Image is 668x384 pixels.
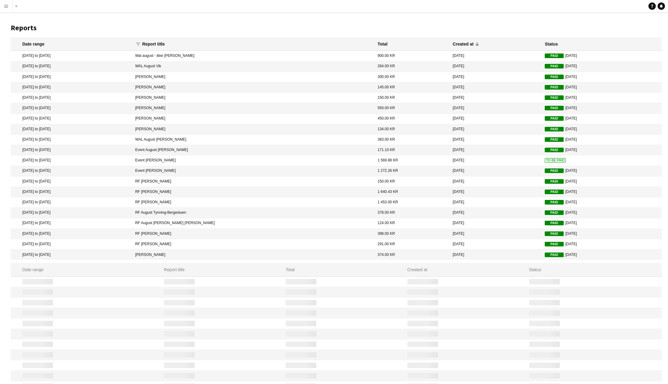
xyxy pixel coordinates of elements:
[375,61,450,72] mat-cell: 264.00 KR
[132,239,375,249] mat-cell: RF [PERSON_NAME]
[375,239,450,249] mat-cell: 291.00 KR
[142,41,170,47] div: Report title
[375,93,450,103] mat-cell: 150.00 KR
[132,197,375,208] mat-cell: RF [PERSON_NAME]
[545,158,566,163] span: To Be Paid
[11,51,132,61] mat-cell: [DATE] to [DATE]
[542,72,662,82] mat-cell: [DATE]
[132,103,375,113] mat-cell: [PERSON_NAME]
[132,208,375,218] mat-cell: RF August Tynning-Bergestuen
[542,135,662,145] mat-cell: [DATE]
[545,221,564,225] span: Paid
[11,187,132,197] mat-cell: [DATE] to [DATE]
[450,176,542,187] mat-cell: [DATE]
[164,267,280,272] div: Report title
[132,114,375,124] mat-cell: [PERSON_NAME]
[545,210,564,215] span: Paid
[11,114,132,124] mat-cell: [DATE] to [DATE]
[450,229,542,239] mat-cell: [DATE]
[132,166,375,176] mat-cell: Event [PERSON_NAME]
[11,218,132,229] mat-cell: [DATE] to [DATE]
[453,41,473,47] div: Created at
[542,176,662,187] mat-cell: [DATE]
[450,197,542,208] mat-cell: [DATE]
[542,93,662,103] mat-cell: [DATE]
[545,253,564,257] span: Paid
[450,208,542,218] mat-cell: [DATE]
[542,229,662,239] mat-cell: [DATE]
[132,187,375,197] mat-cell: RF [PERSON_NAME]
[11,82,132,93] mat-cell: [DATE] to [DATE]
[545,148,564,152] span: Paid
[450,145,542,155] mat-cell: [DATE]
[132,218,375,229] mat-cell: RF August [PERSON_NAME] [PERSON_NAME]
[11,93,132,103] mat-cell: [DATE] to [DATE]
[132,135,375,145] mat-cell: WAL August [PERSON_NAME]
[545,106,564,110] span: Paid
[11,72,132,82] mat-cell: [DATE] to [DATE]
[11,166,132,176] mat-cell: [DATE] to [DATE]
[11,176,132,187] mat-cell: [DATE] to [DATE]
[375,145,450,155] mat-cell: 171.10 KR
[450,218,542,229] mat-cell: [DATE]
[375,176,450,187] mat-cell: 150.00 KR
[375,166,450,176] mat-cell: 1 272.26 KR
[375,103,450,113] mat-cell: 593.00 KR
[545,64,564,68] span: Paid
[11,103,132,113] mat-cell: [DATE] to [DATE]
[132,72,375,82] mat-cell: [PERSON_NAME]
[542,114,662,124] mat-cell: [DATE]
[286,267,401,272] div: Total
[375,114,450,124] mat-cell: 450.00 KR
[11,23,662,32] h1: Reports
[545,242,564,246] span: Paid
[450,103,542,113] mat-cell: [DATE]
[545,231,564,236] span: Paid
[453,41,479,47] div: Created at
[11,135,132,145] mat-cell: [DATE] to [DATE]
[142,41,165,47] div: Report title
[132,61,375,72] mat-cell: WAL August Vik
[11,61,132,72] mat-cell: [DATE] to [DATE]
[450,82,542,93] mat-cell: [DATE]
[545,168,564,173] span: Paid
[378,41,388,47] div: Total
[450,114,542,124] mat-cell: [DATE]
[407,267,523,272] div: Created at
[22,267,158,272] div: Date range
[132,176,375,187] mat-cell: RF [PERSON_NAME]
[375,124,450,135] mat-cell: 134.00 KR
[542,239,662,249] mat-cell: [DATE]
[375,218,450,229] mat-cell: 124.00 KR
[375,208,450,218] mat-cell: 378.00 KR
[450,187,542,197] mat-cell: [DATE]
[450,51,542,61] mat-cell: [DATE]
[545,179,564,184] span: Paid
[375,187,450,197] mat-cell: 1 640.43 KR
[132,249,375,260] mat-cell: [PERSON_NAME]
[545,127,564,131] span: Paid
[450,124,542,135] mat-cell: [DATE]
[545,75,564,79] span: Paid
[542,103,662,113] mat-cell: [DATE]
[132,82,375,93] mat-cell: [PERSON_NAME]
[542,249,662,260] mat-cell: [DATE]
[545,200,564,205] span: Paid
[542,208,662,218] mat-cell: [DATE]
[545,54,564,58] span: Paid
[542,124,662,135] mat-cell: [DATE]
[542,51,662,61] mat-cell: [DATE]
[529,267,655,272] div: Status
[132,145,375,155] mat-cell: Event August [PERSON_NAME]
[542,187,662,197] mat-cell: [DATE]
[375,249,450,260] mat-cell: 374.00 KR
[545,41,558,47] div: Status
[375,51,450,61] mat-cell: 900.00 KR
[11,208,132,218] mat-cell: [DATE] to [DATE]
[11,239,132,249] mat-cell: [DATE] to [DATE]
[375,82,450,93] mat-cell: 145.00 KR
[450,61,542,72] mat-cell: [DATE]
[542,61,662,72] mat-cell: [DATE]
[450,93,542,103] mat-cell: [DATE]
[132,93,375,103] mat-cell: [PERSON_NAME]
